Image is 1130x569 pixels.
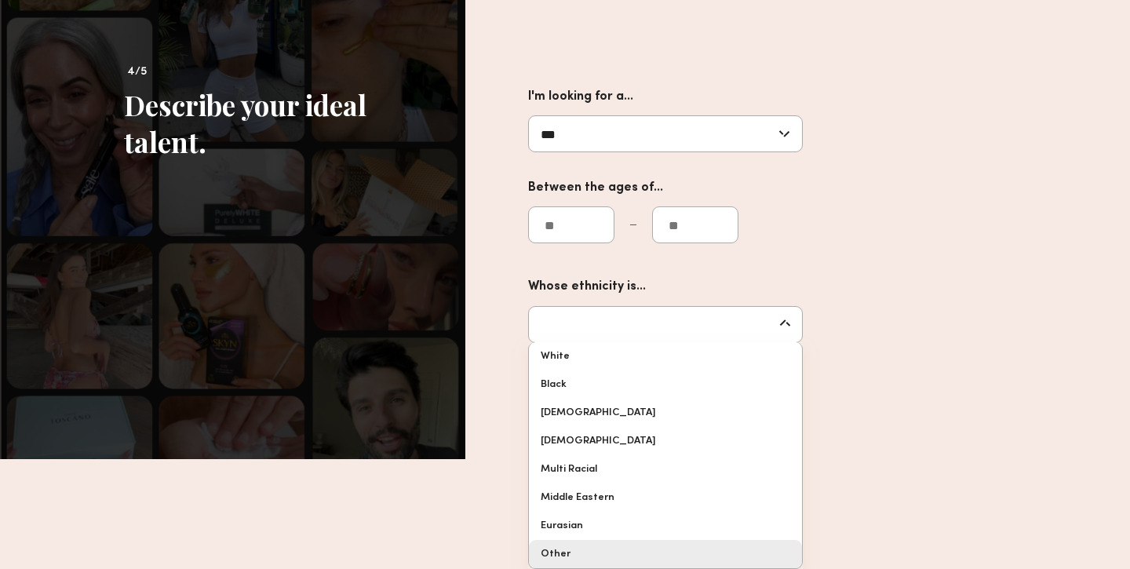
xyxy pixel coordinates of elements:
div: White [529,342,802,370]
div: Black [529,370,802,399]
div: [DEMOGRAPHIC_DATA] [529,427,802,455]
div: Other [529,540,802,568]
div: Eurasian [529,512,802,540]
div: [DEMOGRAPHIC_DATA] [529,399,802,427]
div: I'm looking for a... [528,86,803,108]
div: Describe your ideal talent. [124,86,418,160]
div: 4/5 [124,63,418,82]
div: Multi Racial [529,455,802,483]
div: Middle Eastern [529,483,802,512]
div: Between the ages of... [528,177,920,199]
div: Whose ethnicity is... [528,276,803,297]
